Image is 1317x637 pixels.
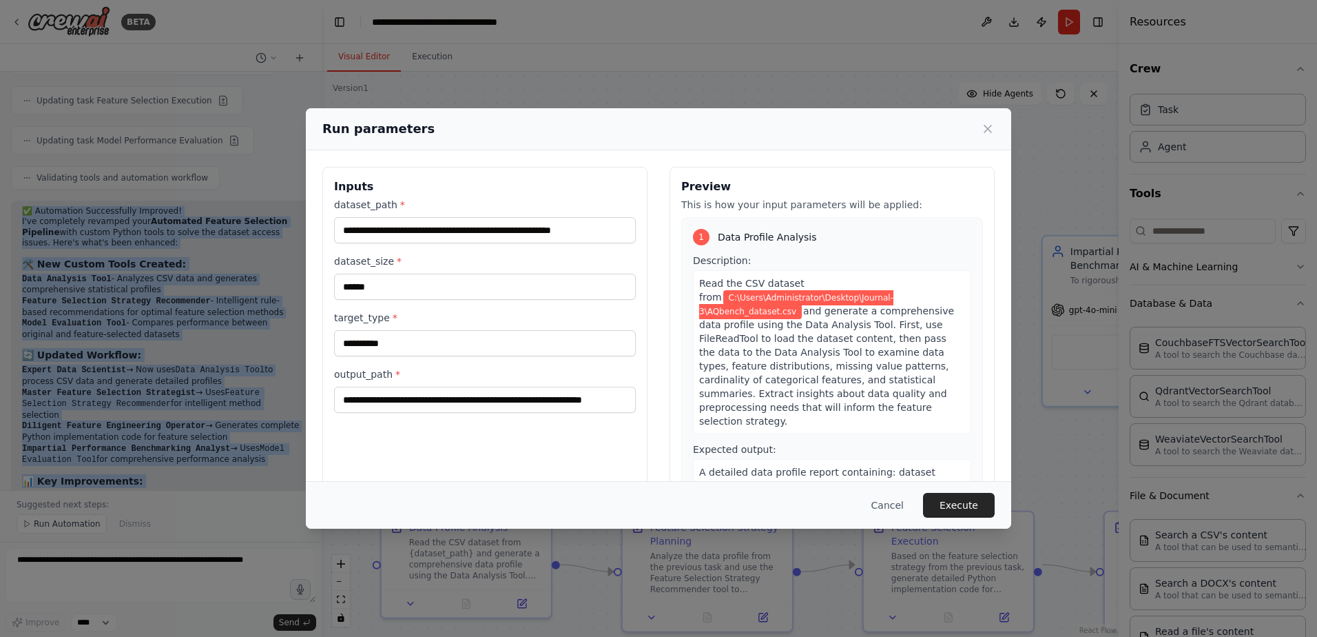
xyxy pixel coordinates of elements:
h2: Run parameters [322,119,435,139]
h3: Inputs [334,179,636,195]
span: and generate a comprehensive data profile using the Data Analysis Tool. First, use FileReadTool t... [699,305,954,427]
label: dataset_path [334,198,636,212]
span: Read the CSV dataset from [699,278,805,303]
span: Expected output: [693,444,776,455]
label: dataset_size [334,254,636,268]
label: output_path [334,367,636,381]
label: target_type [334,311,636,325]
h3: Preview [681,179,983,195]
span: A detailed data profile report containing: dataset overview (shape, column types), statistical su... [699,467,964,574]
button: Cancel [860,493,915,518]
div: 1 [693,229,709,245]
span: Variable: dataset_path [699,290,893,319]
span: Description: [693,255,751,266]
button: Execute [923,493,995,518]
p: This is how your input parameters will be applied: [681,198,983,212]
span: Data Profile Analysis [718,230,817,244]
